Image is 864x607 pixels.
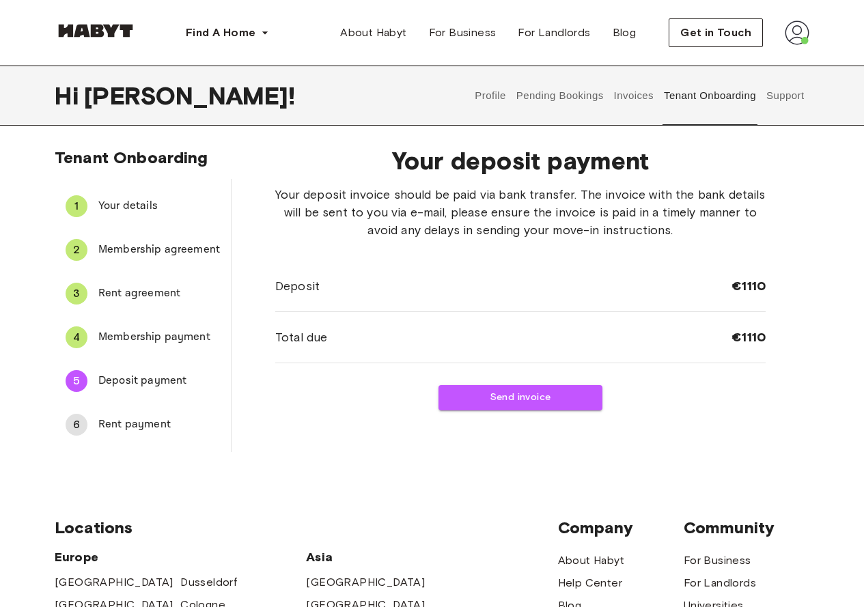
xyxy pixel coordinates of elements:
button: Invoices [612,66,655,126]
button: Find A Home [175,19,280,46]
a: For Landlords [684,575,756,591]
a: For Business [684,552,751,569]
span: Locations [55,518,558,538]
div: 3 [66,283,87,305]
a: Blog [602,19,647,46]
a: About Habyt [558,552,624,569]
span: Membership payment [98,329,220,345]
span: For Landlords [518,25,590,41]
img: Habyt [55,24,137,38]
button: Tenant Onboarding [663,66,758,126]
div: 1 [66,195,87,217]
img: avatar [785,20,809,45]
span: Deposit [275,277,320,295]
span: Community [684,518,809,538]
a: Help Center [558,575,622,591]
a: For Business [418,19,507,46]
div: 4Membership payment [55,321,231,354]
div: 2 [66,239,87,261]
a: About Habyt [329,19,417,46]
div: 3Rent agreement [55,277,231,310]
span: Your deposit payment [275,146,766,175]
span: Europe [55,549,306,565]
div: 4 [66,326,87,348]
span: Get in Touch [680,25,751,41]
span: €1110 [731,329,766,345]
span: For Business [429,25,497,41]
span: Membership agreement [98,242,220,258]
span: Find A Home [186,25,255,41]
span: Company [558,518,684,538]
span: About Habyt [340,25,406,41]
div: 5 [66,370,87,392]
div: 2Membership agreement [55,234,231,266]
a: For Landlords [507,19,601,46]
span: Deposit payment [98,373,220,389]
span: [PERSON_NAME] ! [84,81,295,110]
span: Total due [275,328,327,346]
div: 6Rent payment [55,408,231,441]
span: Blog [613,25,637,41]
div: 5Deposit payment [55,365,231,397]
span: Hi [55,81,84,110]
span: Asia [306,549,432,565]
button: Send invoice [438,385,602,410]
a: Dusseldorf [180,574,237,591]
span: Rent agreement [98,285,220,302]
span: €1110 [731,278,766,294]
button: Support [764,66,806,126]
div: 6 [66,414,87,436]
span: Rent payment [98,417,220,433]
div: user profile tabs [470,66,809,126]
button: Get in Touch [669,18,763,47]
span: Your details [98,198,220,214]
div: 1Your details [55,190,231,223]
span: Tenant Onboarding [55,147,208,167]
a: [GEOGRAPHIC_DATA] [306,574,425,591]
a: [GEOGRAPHIC_DATA] [55,574,173,591]
button: Pending Bookings [514,66,605,126]
span: Your deposit invoice should be paid via bank transfer. The invoice with the bank details will be ... [275,186,766,239]
button: Profile [473,66,508,126]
